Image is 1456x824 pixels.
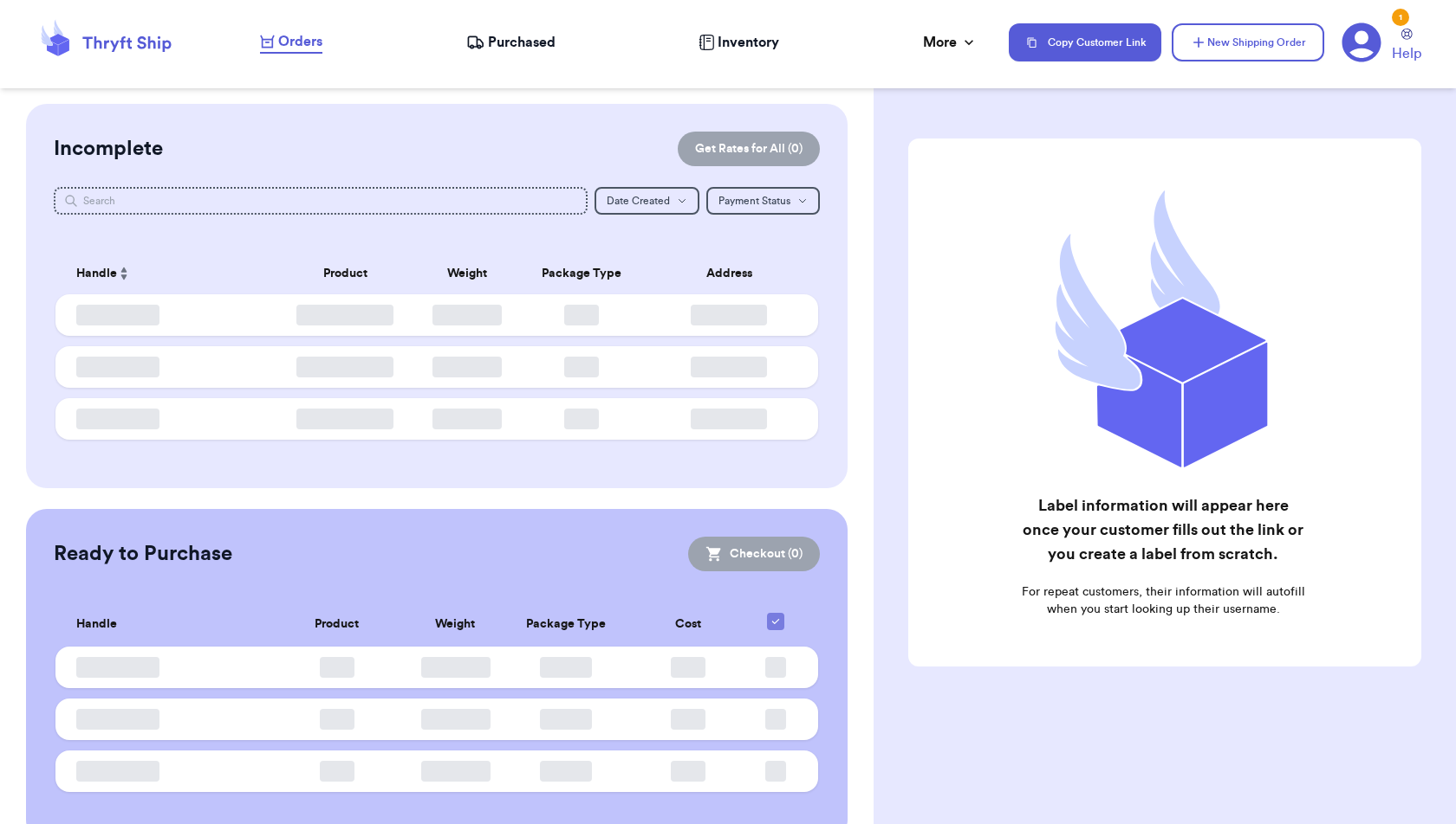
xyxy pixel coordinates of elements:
span: Handle [76,615,117,634]
a: Inventory [699,32,779,53]
th: Weight [421,253,513,294]
a: Purchased [466,32,556,53]
button: Copy Customer Link [1009,23,1161,61]
th: Product [270,253,422,294]
button: Date Created [595,187,699,215]
span: Payment Status [718,196,790,206]
span: Date Created [607,196,670,206]
th: Package Type [513,253,650,294]
button: New Shipping Order [1172,23,1324,61]
button: Payment Status [706,187,820,215]
th: Package Type [500,602,634,647]
a: Orders [260,31,322,54]
h2: Ready to Purchase [54,540,232,568]
button: Sort ascending [117,263,131,284]
th: Cost [633,602,744,647]
span: Orders [278,31,322,52]
h2: Incomplete [54,135,163,163]
p: For repeat customers, their information will autofill when you start looking up their username. [1018,583,1308,618]
div: More [923,32,978,53]
th: Product [263,602,411,647]
th: Weight [411,602,499,647]
button: Checkout (0) [688,537,820,571]
input: Search [54,187,588,215]
th: Address [650,253,818,294]
span: Purchased [488,32,556,53]
span: Help [1392,43,1421,64]
span: Handle [76,265,117,283]
h2: Label information will appear here once your customer fills out the link or you create a label fr... [1018,493,1308,566]
a: Help [1392,29,1421,64]
div: 1 [1392,9,1409,26]
span: Inventory [718,32,779,53]
a: 1 [1342,23,1381,62]
button: Get Rates for All (0) [678,132,820,166]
